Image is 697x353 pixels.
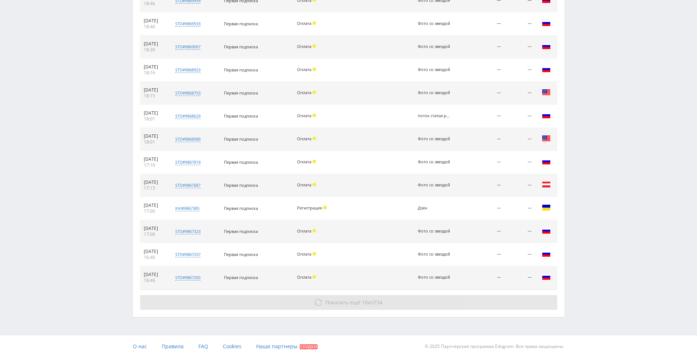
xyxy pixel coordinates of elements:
[144,41,165,47] div: [DATE]
[312,67,316,71] span: Холд
[542,134,551,143] img: usa.png
[175,228,201,234] div: std#9867323
[505,174,535,197] td: —
[297,113,311,118] span: Оплата
[297,274,311,280] span: Оплата
[297,228,311,234] span: Оплата
[542,203,551,212] img: ukr.png
[542,19,551,27] img: rus.png
[224,67,258,73] span: Первая подписка
[325,299,382,306] span: из
[133,343,147,350] span: О нас
[312,114,316,117] span: Холд
[175,136,201,142] div: std#9868589
[505,105,535,128] td: —
[297,136,311,141] span: Оплата
[175,205,199,211] div: kai#9867385
[224,90,258,96] span: Первая подписка
[505,243,535,266] td: —
[144,249,165,254] div: [DATE]
[374,299,382,306] span: 734
[297,159,311,164] span: Оплата
[175,21,201,27] div: std#9869533
[418,90,451,95] div: Фото со звездой
[418,275,451,280] div: Фото со звездой
[542,65,551,74] img: rus.png
[418,67,451,72] div: Фото со звездой
[323,206,327,209] span: Холд
[144,133,165,139] div: [DATE]
[224,113,258,119] span: Первая подписка
[144,116,165,122] div: 18:01
[175,252,201,257] div: std#9867257
[418,137,451,141] div: Фото со звездой
[312,229,316,233] span: Холд
[144,24,165,30] div: 18:46
[505,12,535,36] td: —
[175,44,201,50] div: std#9869007
[297,205,322,211] span: Регистрация
[467,243,505,266] td: —
[418,206,451,211] div: Дзен
[505,266,535,289] td: —
[467,12,505,36] td: —
[312,160,316,163] span: Холд
[144,110,165,116] div: [DATE]
[144,179,165,185] div: [DATE]
[505,151,535,174] td: —
[467,197,505,220] td: —
[300,344,318,349] span: Скидки
[325,299,360,306] span: Показать ещё
[505,128,535,151] td: —
[418,160,451,164] div: Фото со звездой
[312,275,316,279] span: Холд
[175,159,201,165] div: std#9867819
[144,70,165,76] div: 18:16
[224,21,258,26] span: Первая подписка
[467,59,505,82] td: —
[224,228,258,234] span: Первая подписка
[144,162,165,168] div: 17:16
[418,229,451,234] div: Фото со звездой
[297,21,311,26] span: Оплата
[144,202,165,208] div: [DATE]
[542,180,551,189] img: aut.png
[467,174,505,197] td: —
[144,156,165,162] div: [DATE]
[297,44,311,49] span: Оплата
[144,1,165,7] div: 18:46
[362,299,368,306] span: 10
[256,343,297,350] span: Наши партнеры
[467,151,505,174] td: —
[198,343,208,350] span: FAQ
[505,36,535,59] td: —
[144,18,165,24] div: [DATE]
[297,182,311,187] span: Оплата
[312,90,316,94] span: Холд
[467,128,505,151] td: —
[312,183,316,186] span: Холд
[224,275,258,280] span: Первая подписка
[542,226,551,235] img: rus.png
[312,137,316,140] span: Холд
[505,220,535,243] td: —
[144,93,165,99] div: 18:15
[467,36,505,59] td: —
[542,157,551,166] img: rus.png
[223,343,241,350] span: Cookies
[505,59,535,82] td: —
[144,208,165,214] div: 17:00
[418,21,451,26] div: Фото со звездой
[175,113,201,119] div: std#9868629
[224,136,258,142] span: Первая подписка
[297,251,311,257] span: Оплата
[467,105,505,128] td: —
[144,231,165,237] div: 17:00
[144,64,165,70] div: [DATE]
[144,139,165,145] div: 18:01
[144,185,165,191] div: 17:15
[144,87,165,93] div: [DATE]
[144,47,165,53] div: 18:30
[467,266,505,289] td: —
[144,254,165,260] div: 16:46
